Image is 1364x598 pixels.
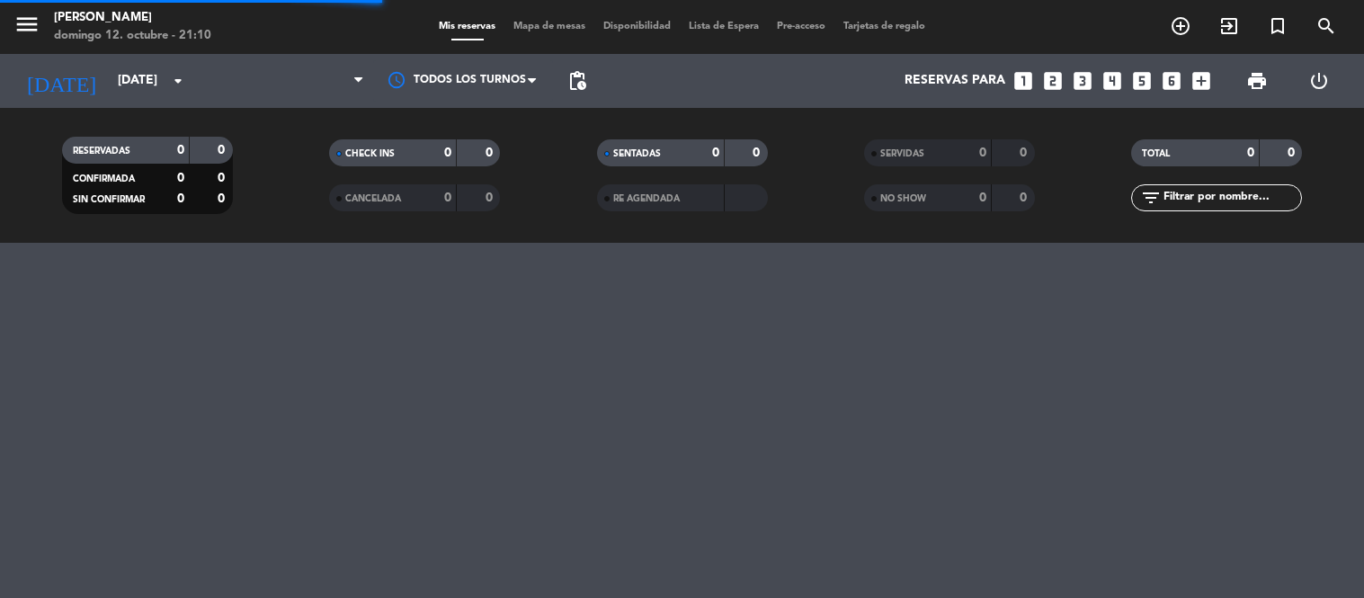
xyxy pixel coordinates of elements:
span: SIN CONFIRMAR [73,195,145,204]
strong: 0 [979,192,986,204]
i: looks_5 [1130,69,1154,93]
i: looks_two [1041,69,1065,93]
strong: 0 [218,144,228,156]
strong: 0 [712,147,719,159]
div: domingo 12. octubre - 21:10 [54,27,211,45]
i: menu [13,11,40,38]
i: add_box [1190,69,1213,93]
span: Lista de Espera [680,22,768,31]
strong: 0 [1020,192,1030,204]
i: [DATE] [13,61,109,101]
i: looks_one [1012,69,1035,93]
div: [PERSON_NAME] [54,9,211,27]
strong: 0 [444,192,451,204]
i: filter_list [1140,187,1162,209]
i: search [1315,15,1337,37]
i: power_settings_new [1308,70,1330,92]
span: NO SHOW [880,194,926,203]
strong: 0 [486,192,496,204]
i: looks_6 [1160,69,1183,93]
strong: 0 [218,192,228,205]
button: menu [13,11,40,44]
strong: 0 [1288,147,1298,159]
span: print [1246,70,1268,92]
span: Mis reservas [430,22,504,31]
strong: 0 [753,147,763,159]
strong: 0 [177,172,184,184]
span: TOTAL [1142,149,1170,158]
i: turned_in_not [1267,15,1288,37]
div: LOG OUT [1288,54,1351,108]
span: Pre-acceso [768,22,834,31]
span: RESERVADAS [73,147,130,156]
strong: 0 [1247,147,1254,159]
i: arrow_drop_down [167,70,189,92]
span: Reservas para [905,74,1005,88]
strong: 0 [486,147,496,159]
input: Filtrar por nombre... [1162,188,1301,208]
strong: 0 [177,192,184,205]
strong: 0 [218,172,228,184]
span: Disponibilidad [594,22,680,31]
span: SENTADAS [613,149,661,158]
i: exit_to_app [1218,15,1240,37]
span: CHECK INS [345,149,395,158]
strong: 0 [444,147,451,159]
strong: 0 [979,147,986,159]
span: RE AGENDADA [613,194,680,203]
i: add_circle_outline [1170,15,1191,37]
strong: 0 [177,144,184,156]
span: Tarjetas de regalo [834,22,934,31]
i: looks_4 [1101,69,1124,93]
strong: 0 [1020,147,1030,159]
span: pending_actions [566,70,588,92]
span: Mapa de mesas [504,22,594,31]
span: SERVIDAS [880,149,924,158]
i: looks_3 [1071,69,1094,93]
span: CANCELADA [345,194,401,203]
span: CONFIRMADA [73,174,135,183]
